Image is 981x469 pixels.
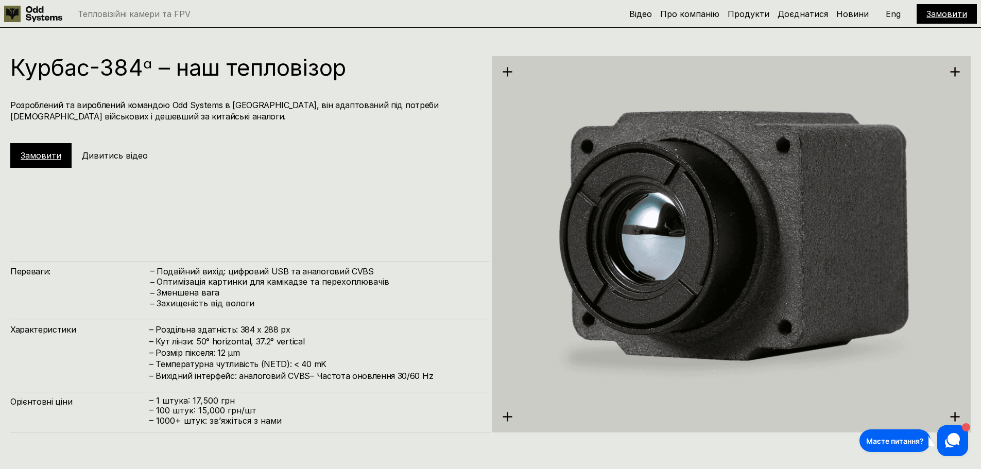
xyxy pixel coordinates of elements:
[660,9,719,19] a: Про компанію
[157,277,479,287] p: Оптимізація картинки для камікадзе та перехоплювачів
[857,423,971,459] iframe: HelpCrunch
[629,9,652,19] a: Відео
[150,265,154,276] h4: –
[10,56,479,79] h1: Курбас-384ᵅ – наш тепловізор
[21,150,61,161] a: Замовити
[149,416,479,426] p: – ⁠1000+ штук: звʼяжіться з нами
[150,276,154,288] h4: –
[836,9,869,19] a: Новини
[728,9,769,19] a: Продукти
[926,9,967,19] a: Замовити
[157,288,479,298] p: Зменшена вага
[149,324,479,381] h4: – Роздільна здатність: 384 x 288 px – Кут лінзи: 50° horizontal, 37.2° vertical – Розмір пікселя:...
[150,287,154,299] h4: –
[10,266,149,277] h4: Переваги:
[149,396,479,406] p: – 1 штука: 17,500 грн
[82,150,148,161] h5: Дивитись відео
[157,299,479,308] p: Захищеність від вологи
[10,324,149,335] h4: Характеристики
[149,406,479,415] p: – 100 штук: 15,000 грн/шт
[778,9,828,19] a: Доєднатися
[886,10,901,18] p: Eng
[10,396,149,407] h4: Орієнтовні ціни
[150,298,154,309] h4: –
[157,266,479,277] h4: Подвійний вихід: цифровий USB та аналоговий CVBS
[10,99,479,123] h4: Розроблений та вироблений командою Odd Systems в [GEOGRAPHIC_DATA], він адаптований під потреби [...
[78,10,191,18] p: Тепловізійні камери та FPV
